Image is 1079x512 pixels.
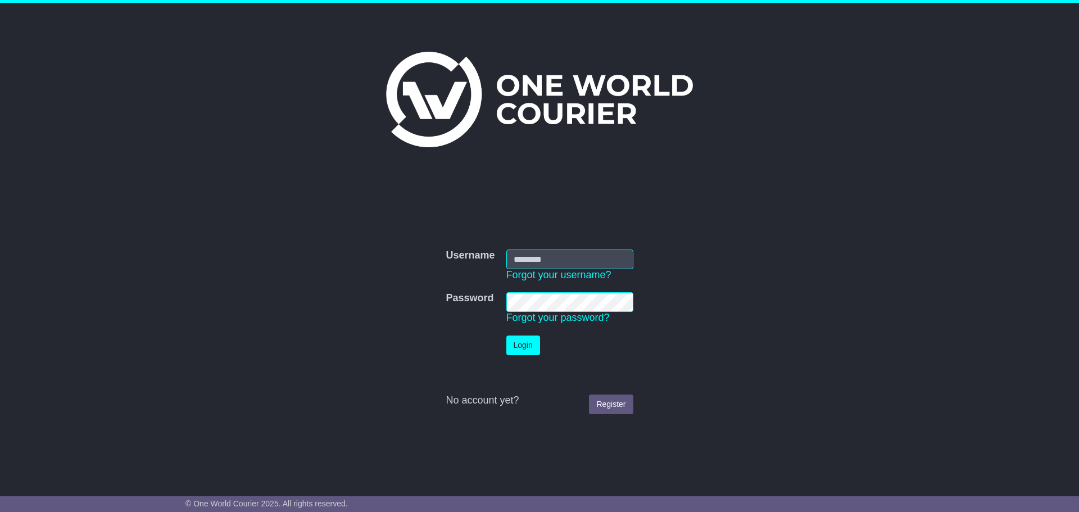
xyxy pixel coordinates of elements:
label: Username [446,250,495,262]
label: Password [446,292,493,305]
a: Register [589,395,633,414]
a: Forgot your password? [506,312,610,323]
div: No account yet? [446,395,633,407]
button: Login [506,336,540,355]
a: Forgot your username? [506,269,611,280]
span: © One World Courier 2025. All rights reserved. [185,499,348,508]
img: One World [386,52,693,147]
